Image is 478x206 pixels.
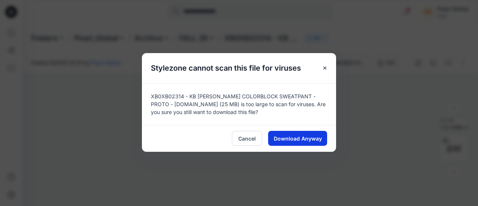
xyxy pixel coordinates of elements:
span: Download Anyway [274,135,322,142]
div: XB0XB02314 - KB [PERSON_NAME] COLORBLOCK SWEATPANT - PROTO - [DOMAIN_NAME] (25 MB) is too large t... [142,83,336,125]
h5: Stylezone cannot scan this file for viruses [142,53,310,83]
button: Cancel [232,131,262,146]
button: Download Anyway [268,131,327,146]
button: Close [318,61,332,75]
span: Cancel [238,135,256,142]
